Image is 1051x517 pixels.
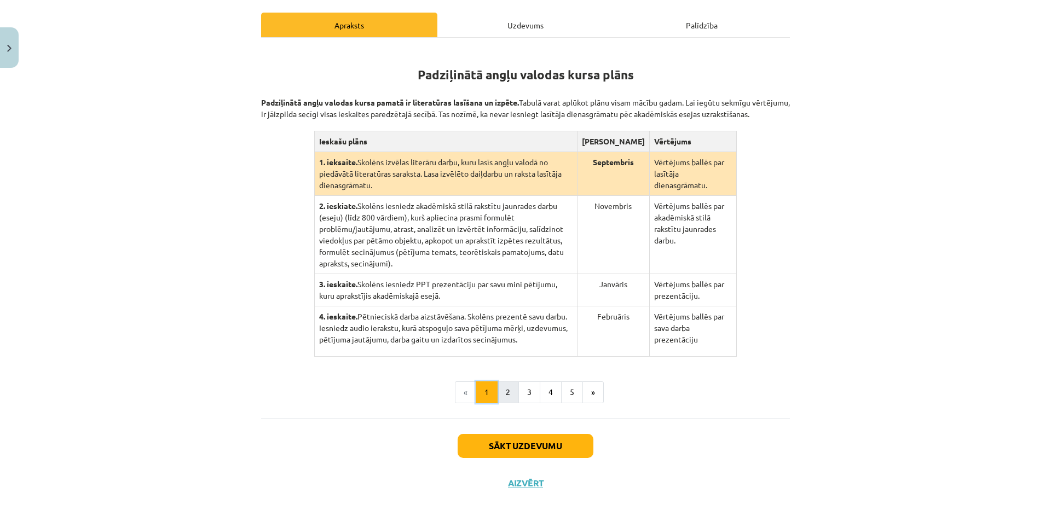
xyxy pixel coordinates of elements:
[518,381,540,403] button: 3
[319,311,357,321] strong: 4. ieskaite.
[7,45,11,52] img: icon-close-lesson-0947bae3869378f0d4975bcd49f059093ad1ed9edebbc8119c70593378902aed.svg
[314,131,577,152] th: Ieskašu plāns
[319,311,573,345] p: Pētnieciskā darba aizstāvēšana. Skolēns prezentē savu darbu. Iesniedz audio ierakstu, kurā atspog...
[418,67,634,83] strong: Padziļinātā angļu valodas kursa plāns
[314,196,577,274] td: Skolēns iesniedz akadēmiskā stilā rakstītu jaunrades darbu (eseju) (līdz 800 vārdiem), kurš aplie...
[582,311,645,322] p: Februāris
[649,306,736,357] td: Vērtējums ballēs par sava darba prezentāciju
[314,274,577,306] td: Skolēns iesniedz PPT prezentāciju par savu mini pētījumu, kuru aprakstījis akadēmiskajā esejā.
[458,434,593,458] button: Sākt uzdevumu
[577,196,649,274] td: Novembris
[476,381,498,403] button: 1
[437,13,614,37] div: Uzdevums
[540,381,562,403] button: 4
[614,13,790,37] div: Palīdzība
[319,157,357,167] strong: 1. ieksaite.
[649,152,736,196] td: Vērtējums ballēs par lasītāja dienasgrāmatu.
[505,478,546,489] button: Aizvērt
[261,381,790,403] nav: Page navigation example
[261,13,437,37] div: Apraksts
[314,152,577,196] td: Skolēns izvēlas literāru darbu, kuru lasīs angļu valodā no piedāvātā literatūras saraksta. Lasa i...
[261,97,519,107] strong: Padziļinātā angļu valodas kursa pamatā ir literatūras lasīšana un izpēte.
[577,131,649,152] th: [PERSON_NAME]
[649,131,736,152] th: Vērtējums
[261,85,790,120] p: Tabulā varat aplūkot plānu visam mācību gadam. Lai iegūtu sekmīgu vērtējumu, ir jāizpilda secīgi ...
[497,381,519,403] button: 2
[577,274,649,306] td: Janvāris
[319,279,357,289] strong: 3. ieskaite.
[593,157,634,167] strong: Septembris
[319,201,357,211] strong: 2. ieskiate.
[649,274,736,306] td: Vērtējums ballēs par prezentāciju.
[561,381,583,403] button: 5
[582,381,604,403] button: »
[649,196,736,274] td: Vērtējums ballēs par akadēmiskā stilā rakstītu jaunrades darbu.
